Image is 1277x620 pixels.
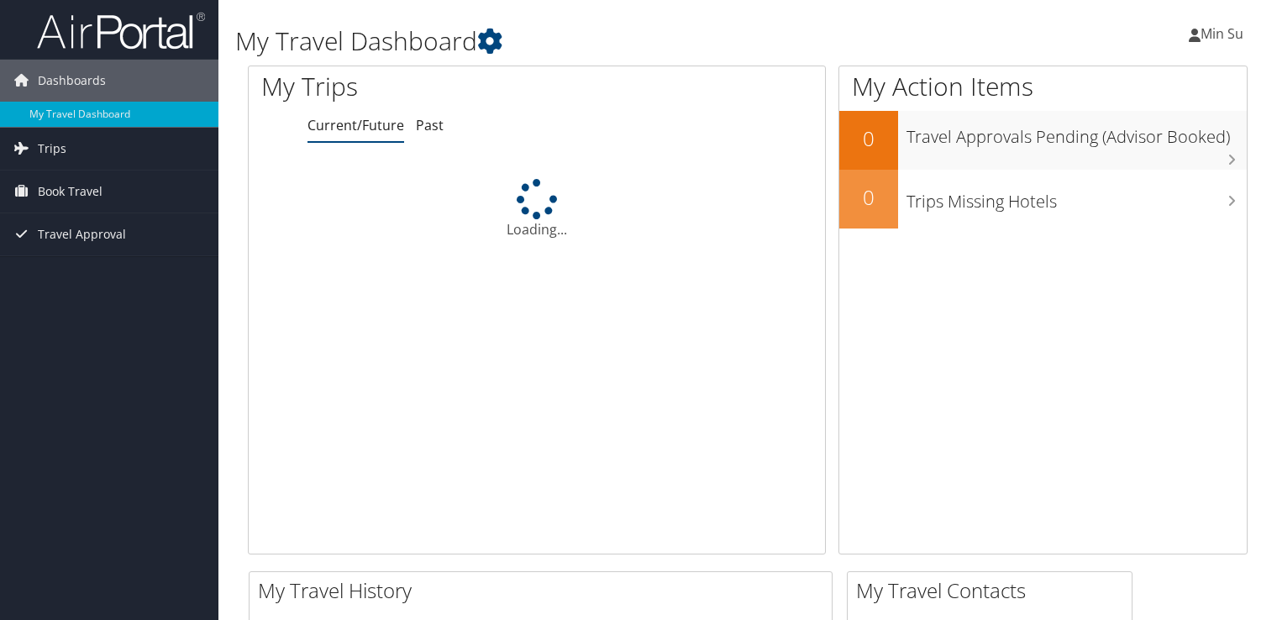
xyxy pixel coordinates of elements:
span: Book Travel [38,171,102,213]
span: Trips [38,128,66,170]
span: Min Su [1201,24,1243,43]
h2: My Travel Contacts [856,576,1132,605]
h2: 0 [839,124,898,153]
h1: My Trips [261,69,572,104]
a: Past [416,116,444,134]
h2: 0 [839,183,898,212]
h2: My Travel History [258,576,832,605]
h1: My Action Items [839,69,1247,104]
div: Loading... [249,179,825,239]
span: Travel Approval [38,213,126,255]
a: 0Travel Approvals Pending (Advisor Booked) [839,111,1247,170]
img: airportal-logo.png [37,11,205,50]
a: 0Trips Missing Hotels [839,170,1247,229]
a: Min Su [1189,8,1260,59]
h3: Trips Missing Hotels [907,181,1247,213]
span: Dashboards [38,60,106,102]
a: Current/Future [307,116,404,134]
h1: My Travel Dashboard [235,24,918,59]
h3: Travel Approvals Pending (Advisor Booked) [907,117,1247,149]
